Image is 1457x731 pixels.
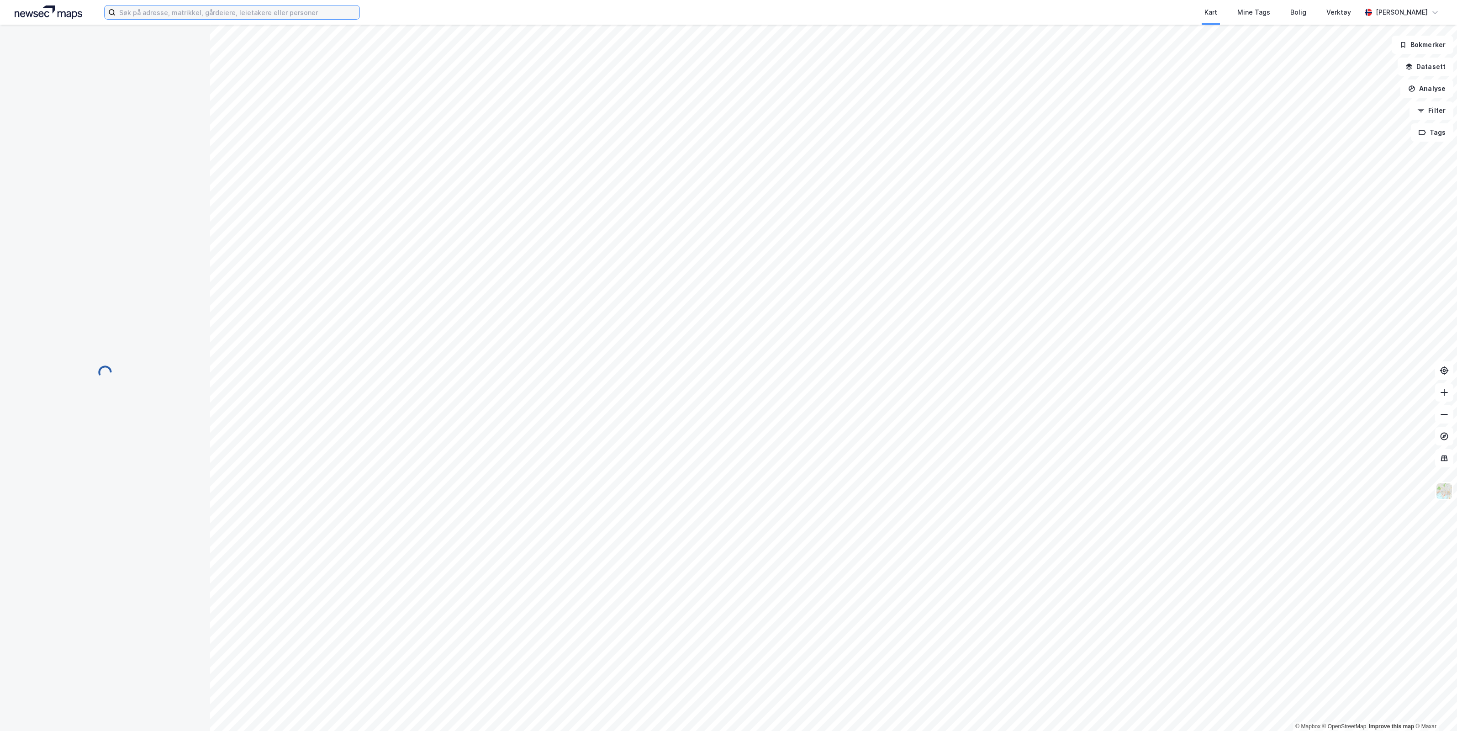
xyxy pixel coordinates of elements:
div: Bolig [1290,7,1306,18]
img: Z [1436,482,1453,500]
input: Søk på adresse, matrikkel, gårdeiere, leietakere eller personer [116,5,359,19]
a: Mapbox [1295,723,1320,730]
img: spinner.a6d8c91a73a9ac5275cf975e30b51cfb.svg [98,365,112,380]
div: Kart [1204,7,1217,18]
button: Filter [1409,101,1453,120]
button: Bokmerker [1392,36,1453,54]
div: Verktøy [1326,7,1351,18]
div: [PERSON_NAME] [1376,7,1428,18]
img: logo.a4113a55bc3d86da70a041830d287a7e.svg [15,5,82,19]
a: OpenStreetMap [1322,723,1367,730]
button: Tags [1411,123,1453,142]
a: Improve this map [1369,723,1414,730]
button: Analyse [1400,79,1453,98]
button: Datasett [1398,58,1453,76]
iframe: Chat Widget [1411,687,1457,731]
div: Mine Tags [1237,7,1270,18]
